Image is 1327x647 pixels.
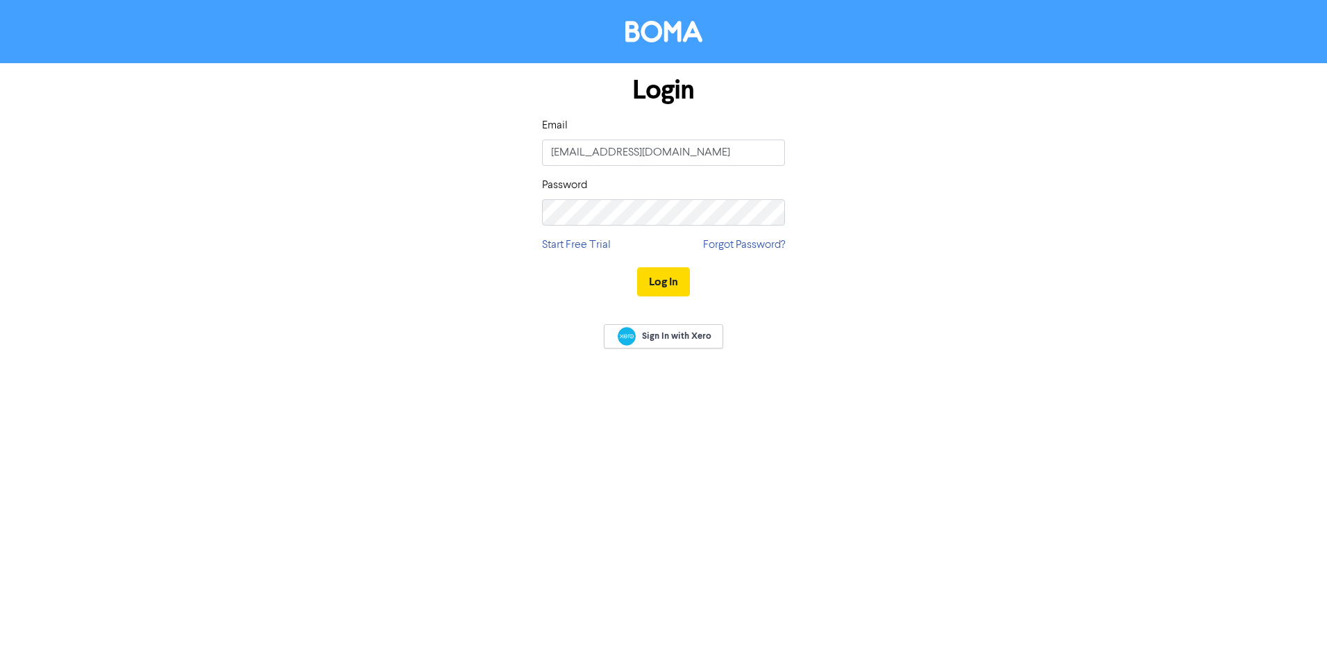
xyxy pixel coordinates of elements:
[542,117,568,134] label: Email
[618,327,636,346] img: Xero logo
[542,237,611,253] a: Start Free Trial
[642,330,711,342] span: Sign In with Xero
[637,267,690,296] button: Log In
[1258,580,1327,647] iframe: Chat Widget
[542,177,587,194] label: Password
[542,74,785,106] h1: Login
[703,237,785,253] a: Forgot Password?
[625,21,702,42] img: BOMA Logo
[604,324,723,348] a: Sign In with Xero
